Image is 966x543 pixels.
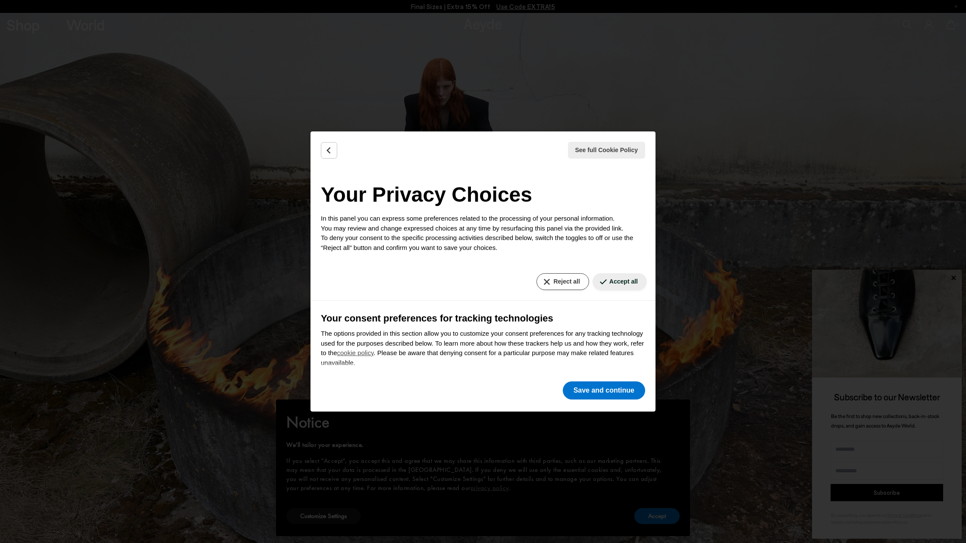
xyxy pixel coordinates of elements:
[337,349,374,356] a: cookie policy - link opens in a new tab
[321,142,337,159] button: Back
[321,214,645,253] p: In this panel you can express some preferences related to the processing of your personal informa...
[593,273,647,290] button: Accept all
[575,146,638,155] span: See full Cookie Policy
[536,273,589,290] button: Reject all
[321,329,645,368] p: The options provided in this section allow you to customize your consent preferences for any trac...
[568,142,646,159] button: See full Cookie Policy
[321,179,645,210] h2: Your Privacy Choices
[563,381,645,399] button: Save and continue
[321,311,645,325] h3: Your consent preferences for tracking technologies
